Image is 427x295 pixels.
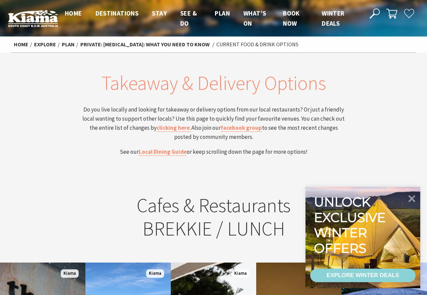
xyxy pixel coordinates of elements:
a: EXPLORE WINTER DEALS [310,269,416,282]
span: Book now [283,9,300,27]
a: facebook group [221,124,262,132]
a: Local Dining Guide [139,148,187,156]
a: Private: [MEDICAL_DATA]: What you need to know [80,41,210,48]
a: Home [14,41,28,48]
a: clicking here. [157,124,191,132]
span: Kiama [61,269,79,278]
span: Destinations [96,9,139,17]
span: Winter Deals [322,9,344,27]
span: Takeaway & Delivery Options [101,71,326,95]
p: See our or keep scrolling down the page for more options! [81,147,346,156]
span: Kiama [146,269,164,278]
span: See & Do [180,9,197,27]
a: Explore [34,41,56,48]
nav: Main Menu [58,8,362,29]
div: EXPLORE WINTER DEALS [326,269,399,282]
a: Plan [62,41,75,48]
span: Home [65,9,82,17]
div: Unlock exclusive winter offers [314,194,389,256]
span: Stay [152,9,167,17]
li: Current Food & Drink Options [216,40,298,49]
p: Do you live locally and looking for takeaway or delivery options from our local restaurants? Or j... [81,105,346,142]
h2: Cafes & Restaurants BREKKIE / LUNCH [81,194,346,241]
img: Kiama Logo [8,10,58,27]
span: Plan [215,9,230,17]
span: Kiama [232,269,249,278]
span: What’s On [243,9,266,27]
